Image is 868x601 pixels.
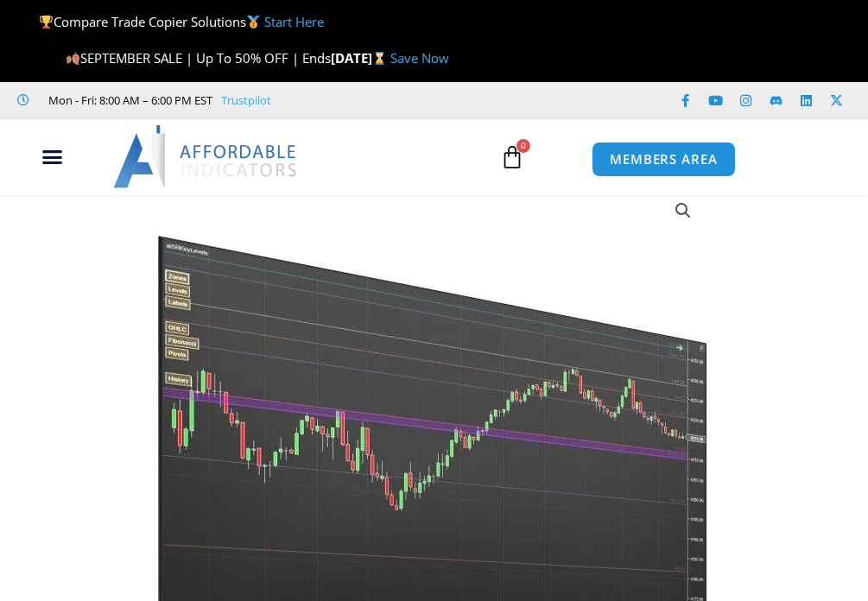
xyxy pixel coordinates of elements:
img: 🍂 [67,52,79,65]
a: Start Here [264,13,324,30]
a: View full-screen image gallery [668,195,699,226]
span: MEMBERS AREA [610,153,718,166]
img: LogoAI | Affordable Indicators – NinjaTrader [113,125,299,187]
a: Save Now [390,49,449,66]
span: Compare Trade Copier Solutions [39,13,324,30]
img: ⌛ [373,52,386,65]
div: Menu Toggle [10,141,96,174]
a: Trustpilot [221,90,271,111]
span: SEPTEMBER SALE | Up To 50% OFF | Ends [66,49,331,66]
a: 0 [474,132,550,182]
span: 0 [516,139,530,153]
img: 🥇 [247,16,260,28]
strong: [DATE] [331,49,390,66]
a: MEMBERS AREA [592,142,736,177]
span: Mon - Fri: 8:00 AM – 6:00 PM EST [44,90,212,111]
img: 🏆 [40,16,53,28]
